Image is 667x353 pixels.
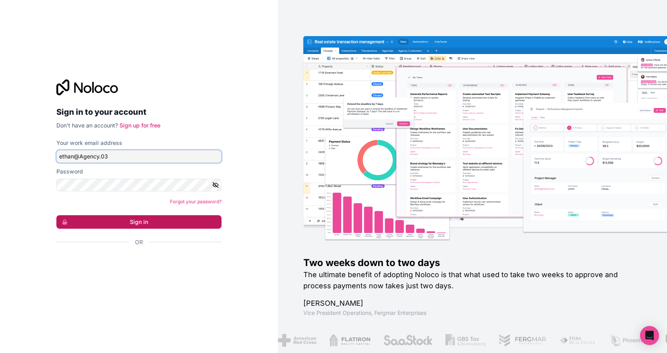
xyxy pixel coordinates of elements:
[56,150,222,163] input: Email address
[609,334,652,347] img: /assets/phoenix-BREaitsQ.png
[56,122,118,129] span: Don't have an account?
[56,105,222,119] h2: Sign in to your account
[170,199,222,204] a: Forgot your password?
[56,168,83,176] label: Password
[56,139,122,147] label: Your work email address
[303,269,642,291] h2: The ultimate benefit of adopting Noloco is that what used to take two weeks to approve and proces...
[303,309,642,317] h1: Vice President Operations , Fergmar Enterprises
[640,326,659,345] div: Open Intercom Messenger
[303,298,642,309] h1: [PERSON_NAME]
[56,179,222,191] input: Password
[445,334,486,347] img: /assets/gbstax-C-GtDUiK.png
[498,334,546,347] img: /assets/fergmar-CudnrXN5.png
[559,334,596,347] img: /assets/fiera-fwj2N5v4.png
[303,257,642,269] h1: Two weeks down to two days
[56,215,222,229] button: Sign in
[120,122,160,129] a: Sign up for free
[278,334,316,347] img: /assets/american-red-cross-BAupjrZR.png
[52,255,219,272] iframe: Sign in with Google Button
[329,334,370,347] img: /assets/flatiron-C8eUkumj.png
[382,334,432,347] img: /assets/saastock-C6Zbiodz.png
[135,238,143,246] span: Or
